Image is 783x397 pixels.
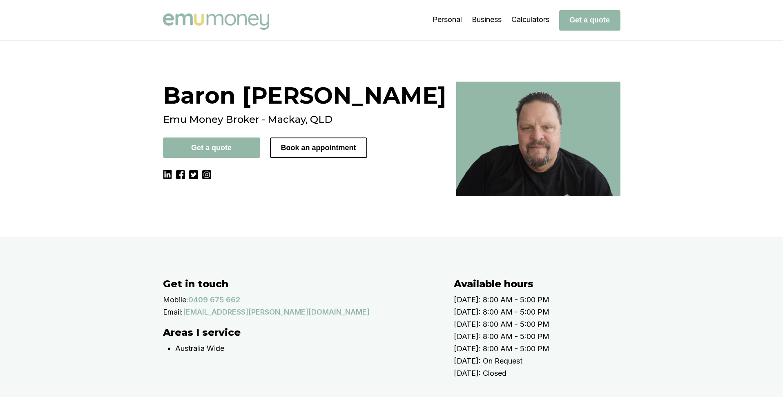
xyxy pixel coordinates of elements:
img: Twitter [189,170,198,179]
button: Get a quote [559,10,620,31]
p: [DATE]: Closed [454,367,637,379]
p: [DATE]: 8:00 AM - 5:00 PM [454,294,637,306]
h1: Baron [PERSON_NAME] [163,82,446,109]
a: [EMAIL_ADDRESS][PERSON_NAME][DOMAIN_NAME] [183,306,370,318]
a: Get a quote [559,16,620,24]
img: Instagram [202,170,211,179]
img: LinkedIn [163,170,172,179]
button: Book an appointment [270,138,367,158]
h2: Available hours [454,278,637,290]
p: Mobile: [163,294,188,306]
button: Get a quote [163,138,260,158]
p: Australia Wide [175,342,437,355]
img: Emu Money logo [163,13,269,30]
img: Best broker in Mackay, QLD - Baron Ketterman [456,82,620,196]
p: Email: [163,306,183,318]
p: [DATE]: 8:00 AM - 5:00 PM [454,318,637,330]
h2: Areas I service [163,326,437,338]
h2: Get in touch [163,278,437,290]
p: [DATE]: 8:00 AM - 5:00 PM [454,343,637,355]
p: [DATE]: 8:00 AM - 5:00 PM [454,330,637,343]
a: 0409 675 662 [188,294,240,306]
p: [DATE]: On Request [454,355,637,367]
p: [DATE]: 8:00 AM - 5:00 PM [454,306,637,318]
img: Facebook [176,170,185,179]
h2: Emu Money Broker - Mackay, QLD [163,113,446,125]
